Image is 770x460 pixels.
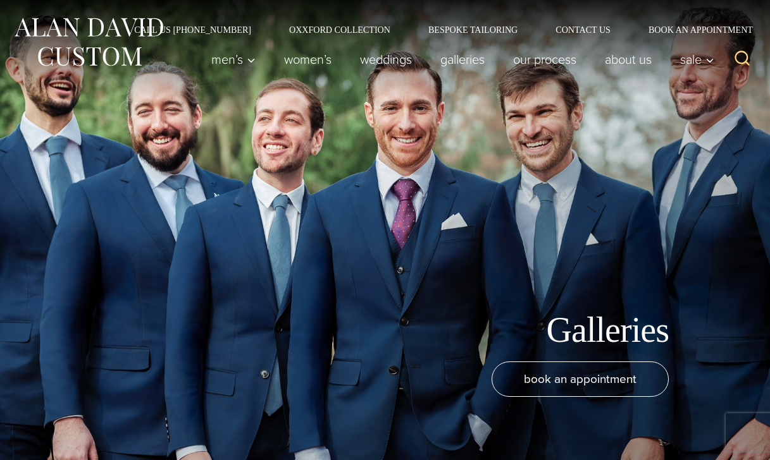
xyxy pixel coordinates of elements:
span: Men’s [211,53,256,66]
a: Galleries [426,47,499,72]
a: Bespoke Tailoring [409,25,537,34]
button: View Search Form [727,44,757,75]
a: book an appointment [492,361,669,397]
span: book an appointment [524,370,636,388]
nav: Primary Navigation [197,47,721,72]
a: Oxxford Collection [270,25,409,34]
nav: Secondary Navigation [115,25,757,34]
img: Alan David Custom [13,14,165,70]
a: Our Process [499,47,591,72]
a: About Us [591,47,666,72]
a: Contact Us [537,25,630,34]
a: weddings [346,47,426,72]
h1: Galleries [547,309,669,351]
a: Book an Appointment [630,25,757,34]
a: Women’s [270,47,346,72]
span: Sale [680,53,714,66]
a: Call Us [PHONE_NUMBER] [115,25,270,34]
